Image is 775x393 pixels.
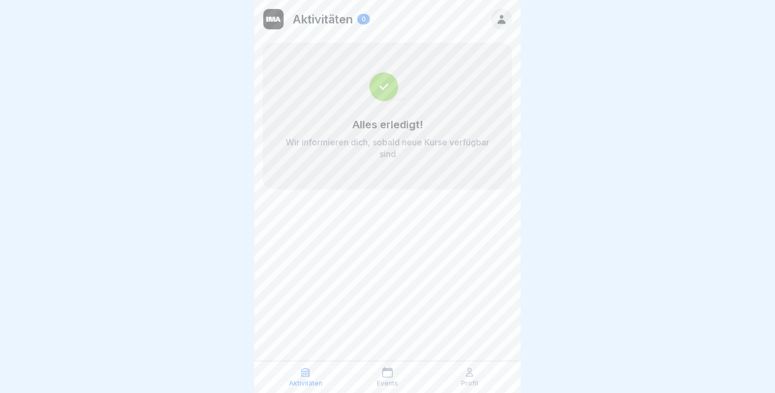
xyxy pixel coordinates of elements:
[293,12,353,26] p: Aktivitäten
[357,14,370,24] div: 0
[461,380,478,387] p: Profil
[377,380,398,387] p: Events
[284,136,491,160] p: Wir informieren dich, sobald neue Kurse verfügbar sind
[263,9,284,29] img: ob9qbxrun5lyiocnmoycz79e.png
[369,72,406,101] img: completed.svg
[352,118,423,131] p: Alles erledigt!
[289,380,322,387] p: Aktivitäten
